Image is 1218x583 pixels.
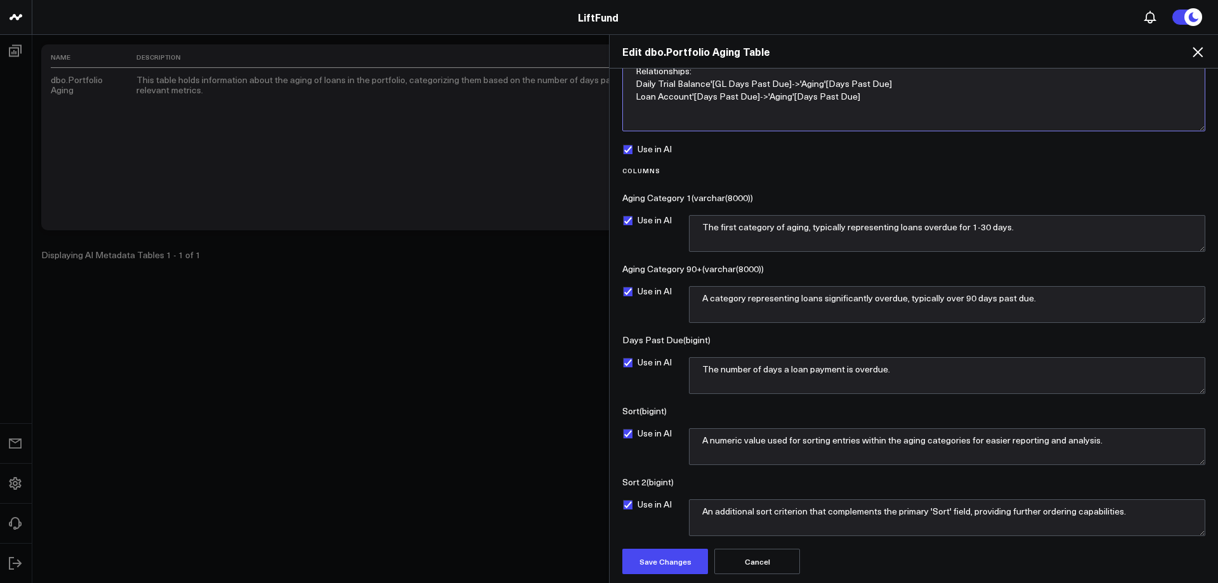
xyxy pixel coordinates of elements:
[622,286,672,296] label: Use in AI
[689,499,1205,536] textarea: An additional sort criterion that complements the primary 'Sort' field, providing further orderin...
[689,215,1205,252] textarea: The first category of aging, typically representing loans overdue for 1-30 days.
[622,144,672,154] label: Use in AI
[622,336,1205,344] div: Days Past Due ( bigint )
[689,286,1205,323] textarea: A category representing loans significantly overdue, typically over 90 days past due.
[689,357,1205,394] textarea: The number of days a loan payment is overdue.
[622,478,1205,487] div: Sort 2 ( bigint )
[622,357,672,367] label: Use in AI
[622,167,1205,174] label: Columns
[622,215,672,225] label: Use in AI
[622,499,672,509] label: Use in AI
[622,407,1205,416] div: Sort ( bigint )
[622,193,1205,202] div: Aging Category 1 ( varchar(8000) )
[622,44,1205,58] h2: Edit dbo.Portfolio Aging Table
[714,549,800,574] button: Cancel
[622,549,708,574] button: Save Changes
[622,8,1205,131] textarea: This table is used to categorize days past due into buckets. Days Past Due fields are in the Loan...
[689,428,1205,465] textarea: A numeric value used for sorting entries within the aging categories for easier reporting and ana...
[622,265,1205,273] div: Aging Category 90+ ( varchar(8000) )
[578,10,619,24] a: LiftFund
[622,428,672,438] label: Use in AI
